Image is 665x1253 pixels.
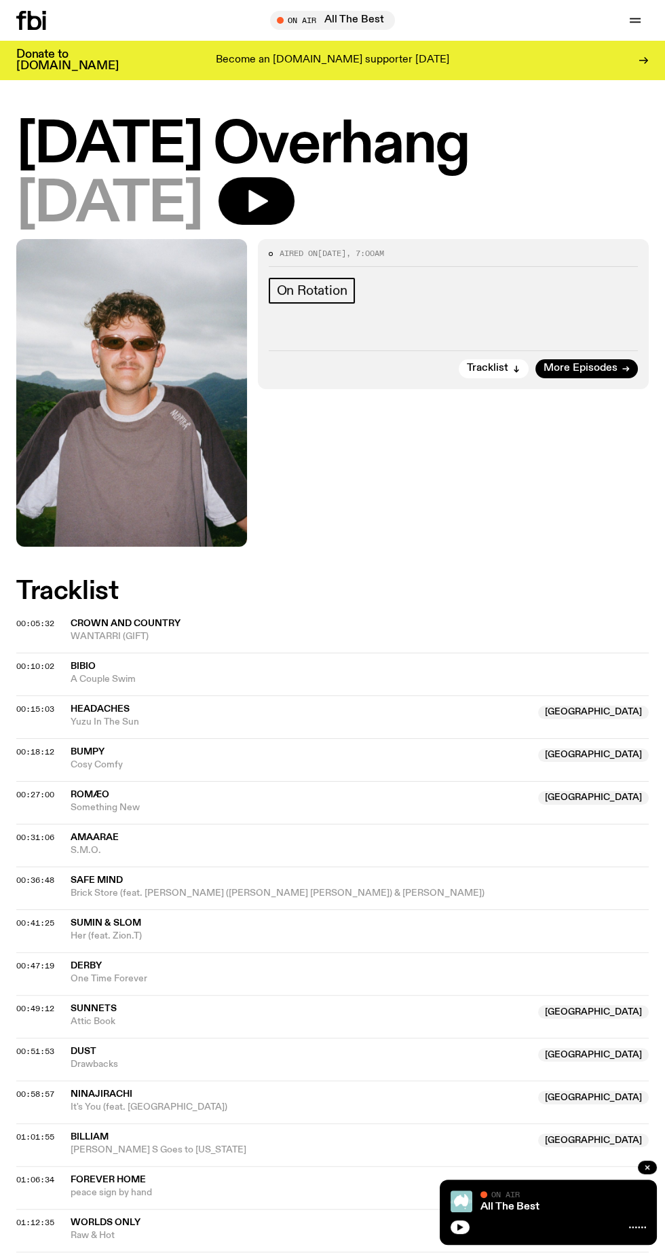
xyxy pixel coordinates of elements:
[16,962,54,970] button: 00:47:19
[16,239,247,546] img: Harrie Hastings stands in front of cloud-covered sky and rolling hills. He's wearing sunglasses a...
[16,706,54,713] button: 00:15:03
[216,54,449,67] p: Become an [DOMAIN_NAME] supporter [DATE]
[71,1089,132,1099] span: Ninajirachi
[16,1005,54,1013] button: 00:49:12
[71,844,649,857] span: S.M.O.
[480,1201,539,1212] a: All The Best
[16,1217,54,1228] span: 01:12:35
[16,620,54,628] button: 00:05:32
[71,790,109,799] span: ROMÆO
[71,747,104,757] span: Bumpy
[16,49,119,72] h3: Donate to [DOMAIN_NAME]
[16,875,54,886] span: 00:36:48
[538,748,649,762] span: [GEOGRAPHIC_DATA]
[16,1174,54,1185] span: 01:06:34
[459,359,529,378] button: Tracklist
[71,673,649,686] span: A Couple Swim
[71,801,530,814] span: Something New
[16,791,54,799] button: 00:27:00
[71,930,649,943] span: Her (feat. Zion.T)
[269,278,356,304] a: On Rotation
[16,1091,54,1098] button: 00:58:57
[16,1219,54,1227] button: 01:12:35
[71,1015,530,1028] span: Attic Book
[16,832,54,843] span: 00:31:06
[16,960,54,971] span: 00:47:19
[71,630,649,643] span: WANTARRI (GIFT)
[71,1047,96,1056] span: dust
[16,118,649,173] h1: [DATE] Overhang
[71,619,180,628] span: Crown and Country
[538,1133,649,1147] span: [GEOGRAPHIC_DATA]
[71,833,119,842] span: Amaarae
[16,920,54,927] button: 00:41:25
[71,1218,140,1227] span: Worlds Only
[538,1005,649,1019] span: [GEOGRAPHIC_DATA]
[16,1089,54,1100] span: 00:58:57
[71,759,530,771] span: Cosy Comfy
[71,1004,117,1013] span: Sunnets
[71,961,102,970] span: DERBY
[16,704,54,714] span: 00:15:03
[71,1058,530,1071] span: Drawbacks
[16,1176,54,1184] button: 01:06:34
[538,1091,649,1104] span: [GEOGRAPHIC_DATA]
[538,1048,649,1061] span: [GEOGRAPHIC_DATA]
[544,363,617,374] span: More Episodes
[16,661,54,672] span: 00:10:02
[71,1229,530,1242] span: Raw & Hot
[16,1003,54,1014] span: 00:49:12
[71,1175,146,1184] span: forever home
[491,1190,520,1199] span: On Air
[71,973,649,985] span: One Time Forever
[467,363,508,374] span: Tracklist
[16,177,202,232] span: [DATE]
[270,11,395,30] button: On AirAll The Best
[16,663,54,670] button: 00:10:02
[71,875,123,885] span: Safe Mind
[280,248,318,259] span: Aired on
[16,834,54,841] button: 00:31:06
[16,1131,54,1142] span: 01:01:55
[71,1144,530,1157] span: [PERSON_NAME] S Goes to [US_STATE]
[71,1186,649,1199] span: peace sign by hand
[16,579,649,604] h2: Tracklist
[16,918,54,928] span: 00:41:25
[318,248,346,259] span: [DATE]
[16,746,54,757] span: 00:18:12
[538,706,649,719] span: [GEOGRAPHIC_DATA]
[71,716,530,729] span: Yuzu In The Sun
[277,283,347,298] span: On Rotation
[535,359,638,378] a: More Episodes
[16,748,54,756] button: 00:18:12
[71,661,96,671] span: Bibio
[538,791,649,805] span: [GEOGRAPHIC_DATA]
[16,877,54,884] button: 00:36:48
[71,887,649,900] span: Brick Store (feat. [PERSON_NAME] ([PERSON_NAME] [PERSON_NAME]) & [PERSON_NAME])
[16,618,54,629] span: 00:05:32
[71,918,141,928] span: SUMIN & Slom
[71,1132,109,1142] span: Billiam
[16,1048,54,1055] button: 00:51:53
[71,1101,530,1114] span: It's You (feat. [GEOGRAPHIC_DATA])
[16,789,54,800] span: 00:27:00
[16,1046,54,1057] span: 00:51:53
[16,1133,54,1141] button: 01:01:55
[71,704,130,714] span: Headaches
[346,248,384,259] span: , 7:00am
